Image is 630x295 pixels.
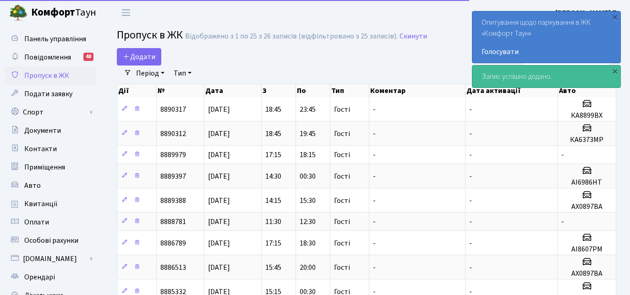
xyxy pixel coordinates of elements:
[561,202,612,211] h5: АХ0897ВА
[160,238,186,248] span: 8886789
[5,48,96,66] a: Повідомлення48
[160,217,186,227] span: 8888781
[5,85,96,103] a: Подати заявку
[469,129,472,139] span: -
[558,84,617,97] th: Авто
[115,5,137,20] button: Переключити навігацію
[31,5,75,20] b: Комфорт
[5,213,96,231] a: Оплати
[5,231,96,250] a: Особові рахунки
[373,171,376,181] span: -
[373,238,376,248] span: -
[334,218,350,225] span: Гості
[334,173,350,180] span: Гості
[208,196,230,206] span: [DATE]
[157,84,204,97] th: №
[5,140,96,158] a: Контакти
[24,89,72,99] span: Подати заявку
[300,238,316,248] span: 18:30
[5,158,96,176] a: Приміщення
[208,217,230,227] span: [DATE]
[5,103,96,121] a: Спорт
[561,217,564,227] span: -
[472,66,620,87] div: Запис успішно додано.
[300,104,316,115] span: 23:45
[561,150,564,160] span: -
[466,84,558,97] th: Дата активації
[373,262,376,273] span: -
[208,104,230,115] span: [DATE]
[117,48,161,66] a: Додати
[24,144,57,154] span: Контакти
[610,12,619,22] div: ×
[24,34,86,44] span: Панель управління
[208,262,230,273] span: [DATE]
[469,150,472,160] span: -
[117,27,183,43] span: Пропуск в ЖК
[262,84,296,97] th: З
[334,264,350,271] span: Гості
[5,66,96,85] a: Пропуск в ЖК
[300,129,316,139] span: 19:45
[170,66,195,81] a: Тип
[334,151,350,158] span: Гості
[24,180,41,191] span: Авто
[5,268,96,286] a: Орендарі
[300,150,316,160] span: 18:15
[469,262,472,273] span: -
[24,162,65,172] span: Приміщення
[160,104,186,115] span: 8890317
[24,126,61,136] span: Документи
[24,272,55,282] span: Орендарі
[185,32,398,41] div: Відображено з 1 по 25 з 26 записів (відфільтровано з 25 записів).
[469,238,472,248] span: -
[123,52,155,62] span: Додати
[208,150,230,160] span: [DATE]
[9,4,27,22] img: logo.png
[373,217,376,227] span: -
[300,171,316,181] span: 00:30
[472,11,620,63] div: Опитування щодо паркування в ЖК «Комфорт Таун»
[160,171,186,181] span: 8889397
[117,84,157,97] th: Дії
[24,199,58,209] span: Квитанції
[555,8,619,18] b: [PERSON_NAME] П.
[373,196,376,206] span: -
[5,250,96,268] a: [DOMAIN_NAME]
[5,30,96,48] a: Панель управління
[469,196,472,206] span: -
[83,53,93,61] div: 48
[300,262,316,273] span: 20:00
[369,84,466,97] th: Коментар
[24,235,78,246] span: Особові рахунки
[373,104,376,115] span: -
[330,84,369,97] th: Тип
[300,217,316,227] span: 12:30
[24,71,69,81] span: Пропуск в ЖК
[561,245,612,254] h5: АІ8607РМ
[265,150,281,160] span: 17:15
[5,176,96,195] a: Авто
[296,84,330,97] th: По
[334,130,350,137] span: Гості
[265,129,281,139] span: 18:45
[265,196,281,206] span: 14:15
[132,66,168,81] a: Період
[561,178,612,187] h5: АІ6986НТ
[334,197,350,204] span: Гості
[265,171,281,181] span: 14:30
[160,262,186,273] span: 8886513
[561,269,612,278] h5: АХ0897ВА
[561,111,612,120] h5: КА8899ВХ
[208,129,230,139] span: [DATE]
[160,196,186,206] span: 8889388
[208,171,230,181] span: [DATE]
[610,66,619,76] div: ×
[31,5,96,21] span: Таун
[482,46,611,57] a: Голосувати
[469,104,472,115] span: -
[561,136,612,144] h5: КА6373МР
[24,217,49,227] span: Оплати
[160,150,186,160] span: 8889979
[265,217,281,227] span: 11:30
